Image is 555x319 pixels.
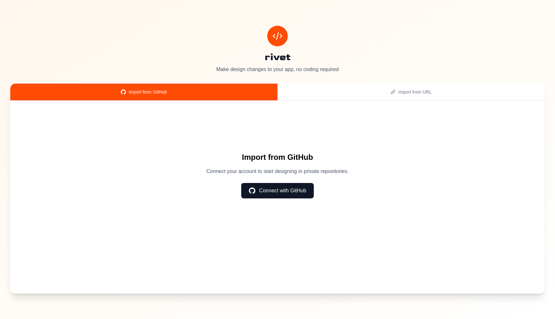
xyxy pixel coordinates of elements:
div: Import from URL [285,89,537,95]
h2: Import from GitHub [207,152,349,162]
p: Connect your account to start designing in private repositories. [207,168,349,175]
div: Import from GitHub [18,89,270,95]
p: Make design changes to your app, no coding required [10,66,545,73]
h1: rivet [10,51,545,63]
button: Connect with GitHub [241,183,314,198]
